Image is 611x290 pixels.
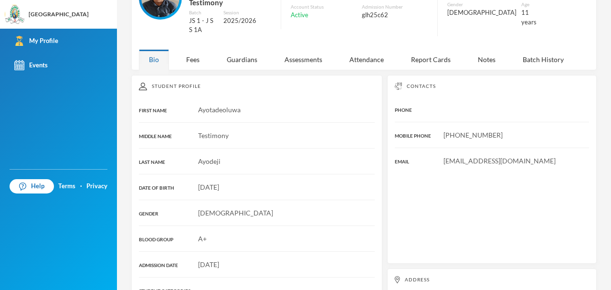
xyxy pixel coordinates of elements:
div: · [80,182,82,191]
span: [PHONE_NUMBER] [443,131,503,139]
div: My Profile [14,36,58,46]
div: Fees [176,49,210,70]
span: [DEMOGRAPHIC_DATA] [198,209,273,217]
div: Events [14,60,48,70]
div: 2025/2026 [223,16,271,26]
span: PHONE [395,107,412,113]
div: Gender [447,1,516,8]
div: Session [223,9,271,16]
img: logo [5,5,24,24]
a: Help [10,179,54,193]
div: Attendance [339,49,394,70]
div: Address [395,276,589,283]
div: Admission Number [362,3,428,11]
div: Report Cards [401,49,461,70]
div: [DEMOGRAPHIC_DATA] [447,8,516,18]
a: Terms [58,182,75,191]
span: Ayotadeoluwa [198,106,241,114]
div: Assessments [274,49,332,70]
div: Guardians [217,49,267,70]
span: Testimony [198,131,229,140]
div: [GEOGRAPHIC_DATA] [29,10,89,19]
div: JS 1 - J S S 1A [189,16,216,35]
span: [DATE] [198,183,219,191]
div: Age [521,1,537,8]
div: glh25c62 [362,11,428,20]
span: Ayodeji [198,157,221,165]
div: 11 years [521,8,537,27]
span: A+ [198,235,207,243]
div: Account Status [291,3,357,11]
div: Batch [189,9,216,16]
span: [DATE] [198,260,219,269]
span: [EMAIL_ADDRESS][DOMAIN_NAME] [443,157,556,165]
span: Active [291,11,308,20]
a: Privacy [86,182,107,191]
div: Batch History [513,49,574,70]
div: Student Profile [139,83,375,90]
div: Contacts [395,83,589,90]
div: Notes [468,49,506,70]
div: Bio [139,49,169,70]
